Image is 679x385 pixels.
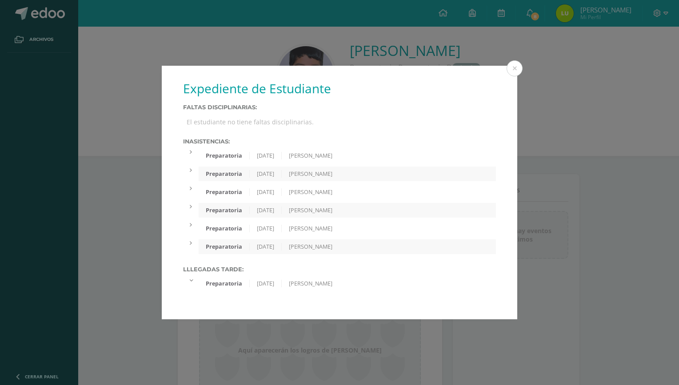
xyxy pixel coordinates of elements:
div: [PERSON_NAME] [282,152,339,159]
div: [DATE] [250,225,282,232]
div: [DATE] [250,280,282,287]
div: El estudiante no tiene faltas disciplinarias. [183,114,496,130]
div: [DATE] [250,206,282,214]
div: Preparatoria [199,152,250,159]
div: [PERSON_NAME] [282,170,339,178]
button: Close (Esc) [507,60,523,76]
div: [PERSON_NAME] [282,188,339,196]
div: Preparatoria [199,225,250,232]
div: Preparatoria [199,206,250,214]
div: Preparatoria [199,170,250,178]
div: [PERSON_NAME] [282,206,339,214]
h1: Expediente de Estudiante [183,80,496,97]
div: Preparatoria [199,188,250,196]
div: [DATE] [250,243,282,250]
div: [PERSON_NAME] [282,243,339,250]
label: Lllegadas tarde: [183,266,496,273]
div: [PERSON_NAME] [282,280,339,287]
div: [DATE] [250,170,282,178]
label: Inasistencias: [183,138,496,145]
div: Preparatoria [199,280,250,287]
div: Preparatoria [199,243,250,250]
div: [DATE] [250,152,282,159]
div: [PERSON_NAME] [282,225,339,232]
div: [DATE] [250,188,282,196]
label: Faltas Disciplinarias: [183,104,496,111]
